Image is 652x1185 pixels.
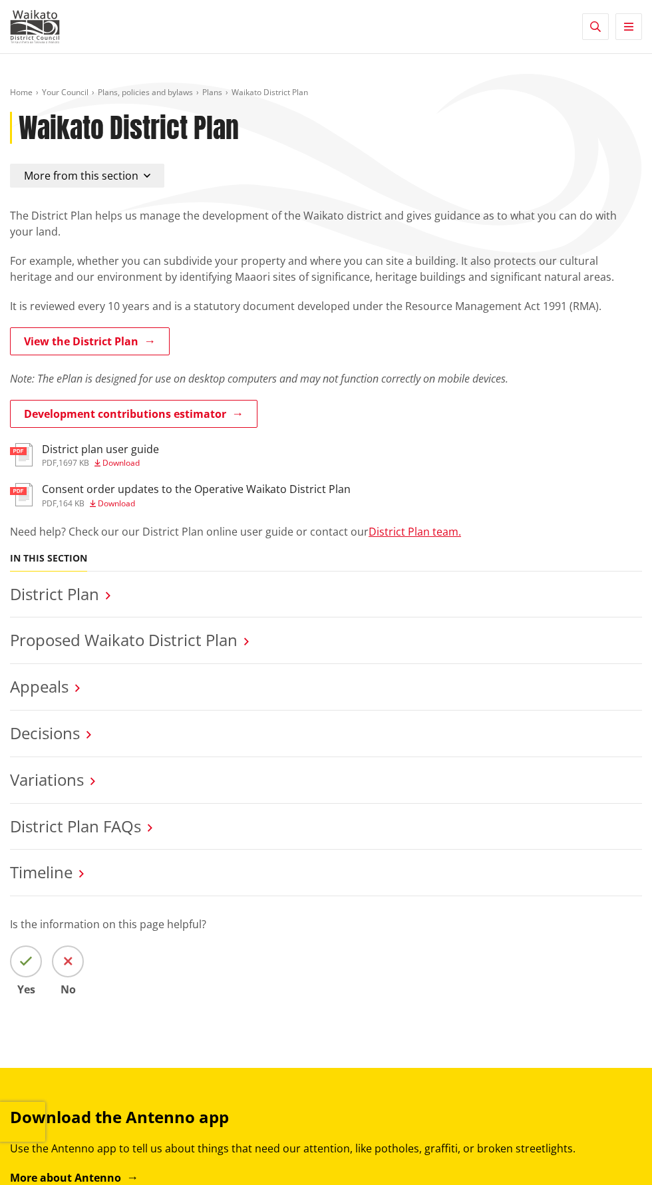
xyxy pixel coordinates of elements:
[10,87,642,98] nav: breadcrumb
[10,815,141,837] a: District Plan FAQs
[202,86,222,98] a: Plans
[10,86,33,98] a: Home
[10,583,99,605] a: District Plan
[10,1108,642,1127] h3: Download the Antenno app
[42,500,351,508] div: ,
[10,1140,642,1156] p: Use the Antenno app to tell us about things that need our attention, like potholes, graffiti, or ...
[10,253,642,285] p: For example, whether you can subdivide your property and where you can site a building. It also p...
[369,524,461,539] a: District Plan team.
[10,371,508,386] em: Note: The ePlan is designed for use on desktop computers and may not function correctly on mobile...
[98,86,193,98] a: Plans, policies and bylaws
[10,768,84,790] a: Variations
[24,168,138,183] span: More from this section
[42,483,351,496] h3: Consent order updates to the Operative Waikato District Plan
[10,443,33,466] img: document-pdf.svg
[10,675,69,697] a: Appeals
[10,164,164,188] button: More from this section
[42,443,159,456] h3: District plan user guide
[59,498,84,509] span: 164 KB
[10,443,159,467] a: District plan user guide pdf,1697 KB Download
[10,861,73,883] a: Timeline
[10,722,80,744] a: Decisions
[10,208,642,240] p: The District Plan helps us manage the development of the Waikato district and gives guidance as t...
[42,498,57,509] span: pdf
[10,916,642,932] p: Is the information on this page helpful?
[10,298,642,314] p: It is reviewed every 10 years and is a statutory document developed under the Resource Management...
[98,498,135,509] span: Download
[42,457,57,468] span: pdf
[19,112,239,144] h1: Waikato District Plan
[52,984,84,995] span: No
[10,327,170,355] a: View the District Plan
[10,10,60,43] img: Waikato District Council - Te Kaunihera aa Takiwaa o Waikato
[10,553,87,564] h5: In this section
[10,1170,138,1185] a: More about Antenno
[10,524,642,540] p: Need help? Check our our District Plan online user guide or contact our
[232,86,308,98] span: Waikato District Plan
[10,483,33,506] img: document-pdf.svg
[10,483,351,507] a: Consent order updates to the Operative Waikato District Plan pdf,164 KB Download
[10,400,257,428] a: Development contributions estimator
[10,984,42,995] span: Yes
[10,629,238,651] a: Proposed Waikato District Plan
[42,86,88,98] a: Your Council
[42,459,159,467] div: ,
[102,457,140,468] span: Download
[59,457,89,468] span: 1697 KB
